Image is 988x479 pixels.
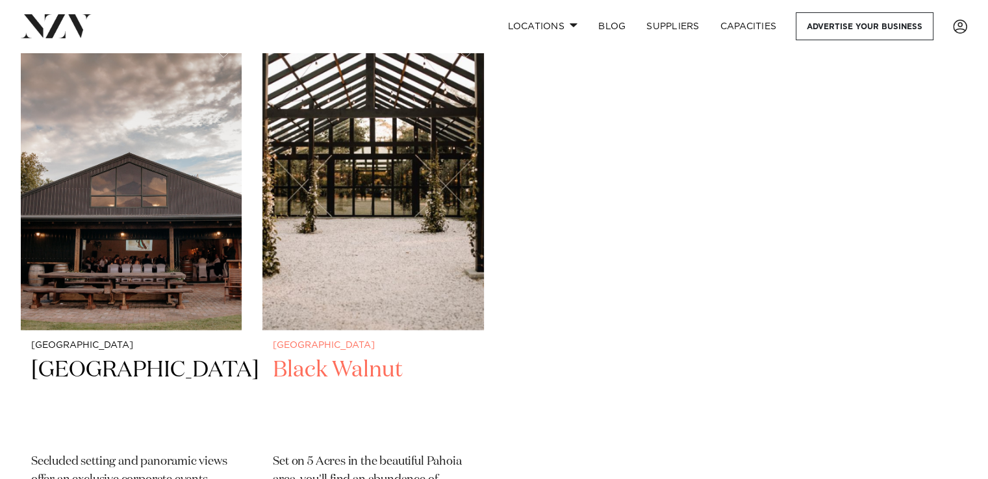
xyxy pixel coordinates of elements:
a: Advertise your business [796,12,933,40]
a: Locations [497,12,588,40]
img: nzv-logo.png [21,14,92,38]
a: SUPPLIERS [636,12,709,40]
a: BLOG [588,12,636,40]
small: [GEOGRAPHIC_DATA] [31,341,231,350]
h2: [GEOGRAPHIC_DATA] [31,356,231,443]
a: Capacities [710,12,787,40]
small: [GEOGRAPHIC_DATA] [273,341,473,350]
h2: Black Walnut [273,356,473,443]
